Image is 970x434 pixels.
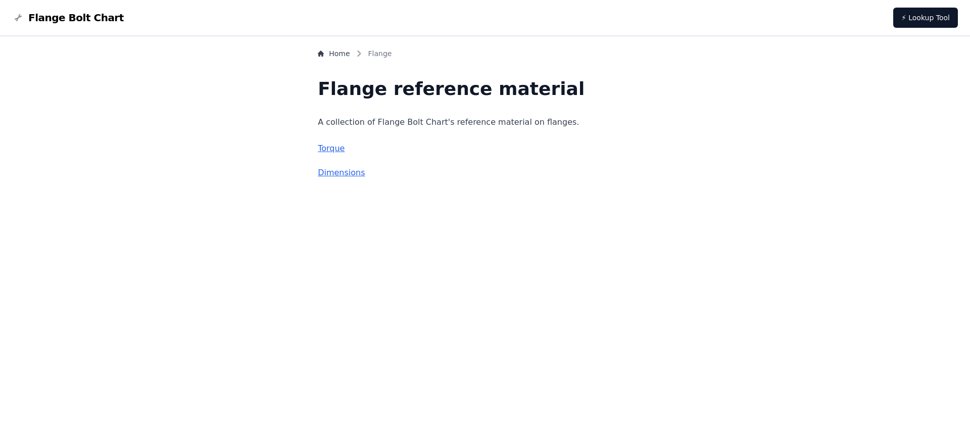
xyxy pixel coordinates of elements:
[318,79,652,99] h1: Flange reference material
[28,11,124,25] span: Flange Bolt Chart
[893,8,958,28] a: ⚡ Lookup Tool
[318,49,350,59] a: Home
[318,115,652,129] p: A collection of Flange Bolt Chart's reference material on flanges.
[318,49,652,63] nav: Breadcrumb
[368,49,392,59] span: Flange
[318,168,365,177] a: Dimensions
[12,12,24,24] img: Flange Bolt Chart Logo
[12,11,124,25] a: Flange Bolt Chart LogoFlange Bolt Chart
[318,143,345,153] a: Torque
